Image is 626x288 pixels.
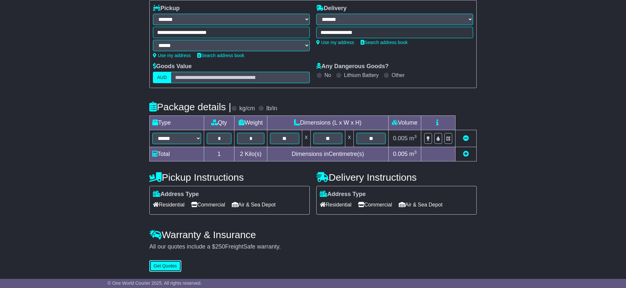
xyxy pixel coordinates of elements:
[320,191,366,198] label: Address Type
[393,151,408,157] span: 0.005
[316,40,354,45] a: Use my address
[414,134,417,139] sup: 3
[409,135,417,142] span: m
[344,72,379,78] label: Lithium Battery
[197,53,244,58] a: Search address book
[149,172,310,183] h4: Pickup Instructions
[153,72,171,83] label: AUD
[232,200,276,210] span: Air & Sea Depot
[266,105,277,112] label: lb/in
[393,135,408,142] span: 0.005
[267,147,388,161] td: Dimensions in Centimetre(s)
[149,101,231,112] h4: Package details |
[324,72,331,78] label: No
[149,229,477,240] h4: Warranty & Insurance
[409,151,417,157] span: m
[316,5,347,12] label: Delivery
[234,147,267,161] td: Kilo(s)
[150,147,204,161] td: Total
[149,243,477,250] div: All our quotes include a $ FreightSafe warranty.
[204,116,234,130] td: Qty
[234,116,267,130] td: Weight
[345,130,354,147] td: x
[153,200,185,210] span: Residential
[150,116,204,130] td: Type
[361,40,408,45] a: Search address book
[153,5,180,12] label: Pickup
[358,200,392,210] span: Commercial
[388,116,421,130] td: Volume
[316,172,477,183] h4: Delivery Instructions
[267,116,388,130] td: Dimensions (L x W x H)
[463,135,469,142] a: Remove this item
[463,151,469,157] a: Add new item
[204,147,234,161] td: 1
[153,63,192,70] label: Goods Value
[320,200,351,210] span: Residential
[399,200,443,210] span: Air & Sea Depot
[240,151,243,157] span: 2
[108,280,202,286] span: © One World Courier 2025. All rights reserved.
[153,53,191,58] a: Use my address
[414,150,417,155] sup: 3
[149,260,181,272] button: Get Quotes
[239,105,255,112] label: kg/cm
[215,243,225,250] span: 250
[302,130,310,147] td: x
[392,72,405,78] label: Other
[153,191,199,198] label: Address Type
[191,200,225,210] span: Commercial
[316,63,389,70] label: Any Dangerous Goods?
